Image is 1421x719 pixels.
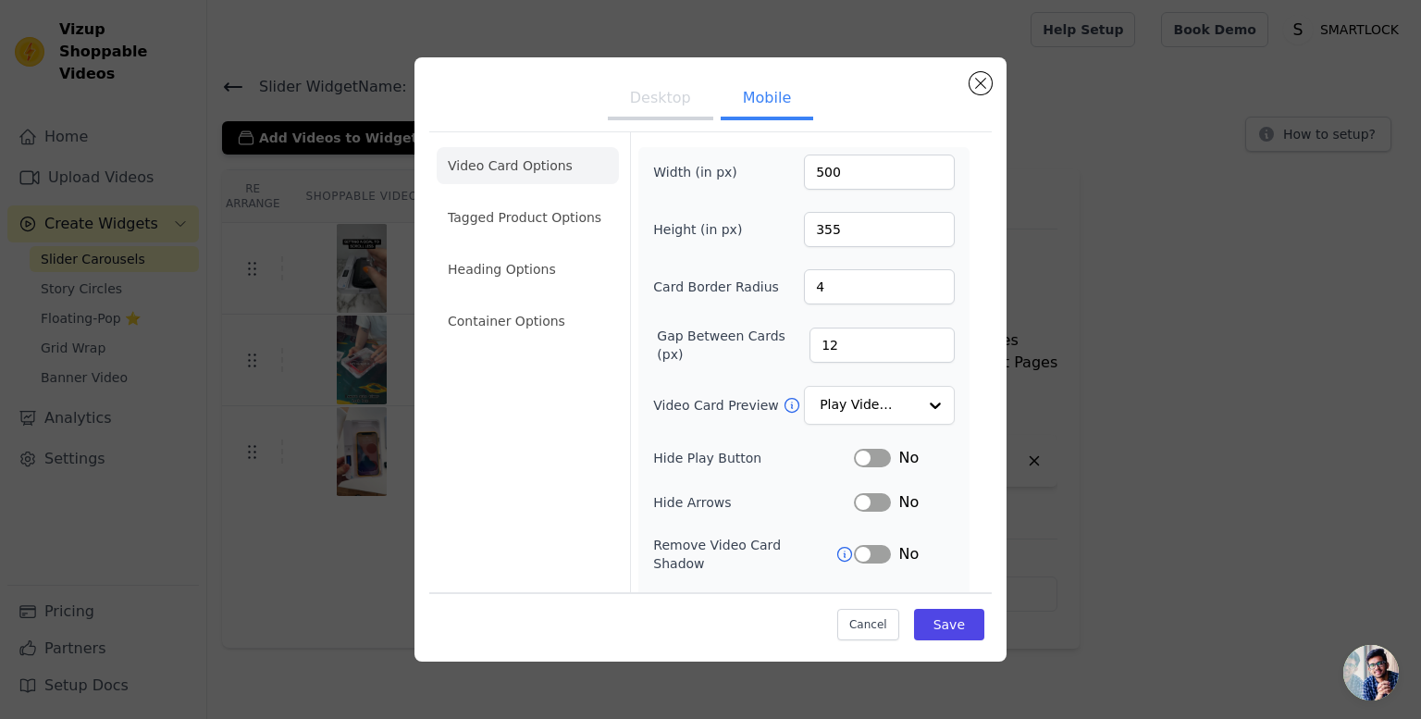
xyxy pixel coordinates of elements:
[653,396,782,415] label: Video Card Preview
[437,303,619,340] li: Container Options
[653,449,854,467] label: Hide Play Button
[437,251,619,288] li: Heading Options
[653,536,835,573] label: Remove Video Card Shadow
[898,447,919,469] span: No
[1343,645,1399,700] div: Open chat
[721,80,813,120] button: Mobile
[437,199,619,236] li: Tagged Product Options
[914,608,984,639] button: Save
[653,493,854,512] label: Hide Arrows
[970,72,992,94] button: Close modal
[437,147,619,184] li: Video Card Options
[653,220,754,239] label: Height (in px)
[898,543,919,565] span: No
[657,327,809,364] label: Gap Between Cards (px)
[608,80,713,120] button: Desktop
[653,278,779,296] label: Card Border Radius
[837,608,899,639] button: Cancel
[898,491,919,514] span: No
[653,163,754,181] label: Width (in px)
